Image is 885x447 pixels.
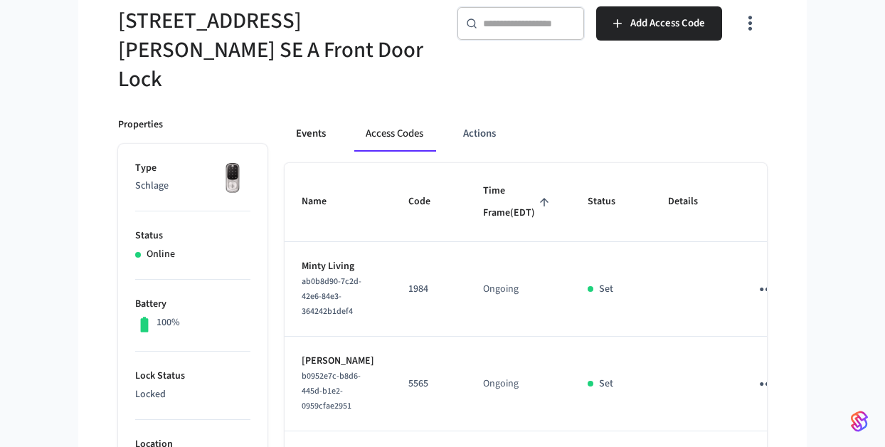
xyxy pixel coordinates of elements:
[596,6,722,41] button: Add Access Code
[147,247,175,262] p: Online
[408,191,449,213] span: Code
[483,180,553,225] span: Time Frame(EDT)
[630,14,705,33] span: Add Access Code
[466,337,571,431] td: Ongoing
[599,377,613,391] p: Set
[135,297,250,312] p: Battery
[118,117,163,132] p: Properties
[135,161,250,176] p: Type
[285,117,767,152] div: ant example
[135,387,250,402] p: Locked
[851,410,868,433] img: SeamLogoGradient.69752ec5.svg
[302,275,361,317] span: ab0b8d90-7c2d-42e6-84e3-364242b1def4
[302,354,374,369] p: [PERSON_NAME]
[285,117,337,152] button: Events
[135,228,250,243] p: Status
[135,179,250,194] p: Schlage
[668,191,716,213] span: Details
[302,370,361,412] span: b0952e7c-b8d6-445d-b1e2-0959cfae2951
[135,369,250,384] p: Lock Status
[302,259,374,274] p: Minty Living
[408,282,449,297] p: 1984
[302,191,345,213] span: Name
[118,6,434,94] h5: [STREET_ADDRESS][PERSON_NAME] SE A Front Door Lock
[466,242,571,337] td: Ongoing
[408,377,449,391] p: 5565
[599,282,613,297] p: Set
[354,117,435,152] button: Access Codes
[452,117,507,152] button: Actions
[215,161,250,196] img: Yale Assure Touchscreen Wifi Smart Lock, Satin Nickel, Front
[157,315,180,330] p: 100%
[588,191,634,213] span: Status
